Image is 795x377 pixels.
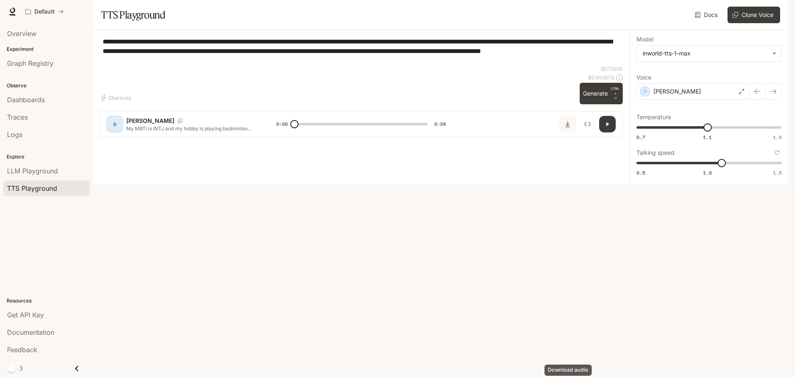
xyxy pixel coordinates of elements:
div: Download audio [544,365,592,376]
h1: TTS Playground [101,7,165,23]
p: ⏎ [611,86,619,101]
div: D [108,118,121,131]
p: Default [34,8,55,15]
span: 1.5 [773,169,782,176]
p: Temperature [636,114,671,120]
button: Reset to default [773,148,782,157]
p: [PERSON_NAME] [126,117,174,125]
span: 0.7 [636,134,645,141]
button: Clone Voice [728,7,780,23]
p: My MBTI is INTJ and my hobby is playing badminton and playing mahjong. When I play badminton, thi... [126,125,256,132]
button: All workspaces [22,3,67,20]
p: CTRL + [611,86,619,96]
button: Copy Voice ID [174,118,186,123]
button: Download audio [559,116,576,132]
p: 357 / 1000 [600,65,623,72]
p: Voice [636,74,651,80]
button: GenerateCTRL +⏎ [580,83,623,104]
button: Shortcuts [99,91,135,104]
button: Inspect [579,116,596,132]
span: 1.0 [703,169,712,176]
span: 0:00 [276,120,288,128]
a: Docs [693,7,721,23]
p: $ 0.003570 [588,74,614,81]
span: 0.5 [636,169,645,176]
span: 1.1 [703,134,712,141]
p: Talking speed [636,150,675,156]
div: inworld-tts-1-max [643,49,768,58]
p: Model [636,36,653,42]
span: 0:24 [434,120,446,128]
p: [PERSON_NAME] [653,87,701,96]
div: inworld-tts-1-max [637,46,781,61]
span: 1.5 [773,134,782,141]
